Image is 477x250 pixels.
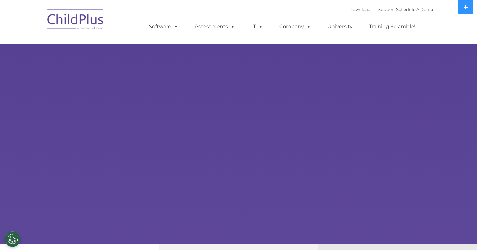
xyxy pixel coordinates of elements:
[349,7,371,12] a: Download
[396,7,433,12] a: Schedule A Demo
[363,20,423,33] a: Training Scramble!!
[349,7,433,12] font: |
[5,231,20,247] button: Cookies Settings
[44,5,107,36] img: ChildPlus by Procare Solutions
[188,20,241,33] a: Assessments
[321,20,359,33] a: University
[143,20,184,33] a: Software
[378,7,395,12] a: Support
[273,20,317,33] a: Company
[245,20,269,33] a: IT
